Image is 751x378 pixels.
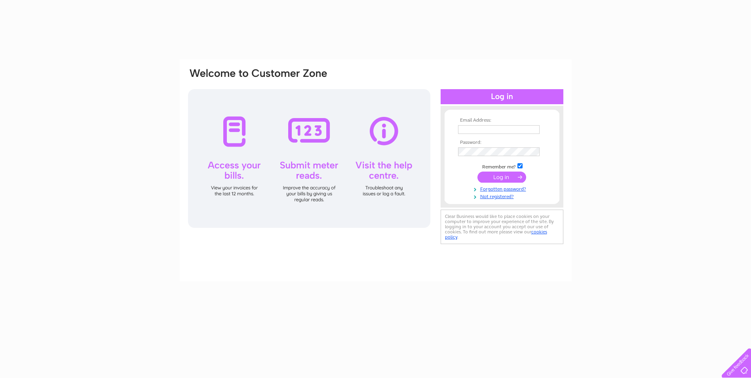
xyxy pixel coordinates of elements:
[477,172,526,183] input: Submit
[445,229,547,240] a: cookies policy
[441,210,563,244] div: Clear Business would like to place cookies on your computer to improve your experience of the sit...
[456,118,548,123] th: Email Address:
[458,185,548,192] a: Forgotten password?
[456,140,548,145] th: Password:
[456,162,548,170] td: Remember me?
[458,192,548,200] a: Not registered?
